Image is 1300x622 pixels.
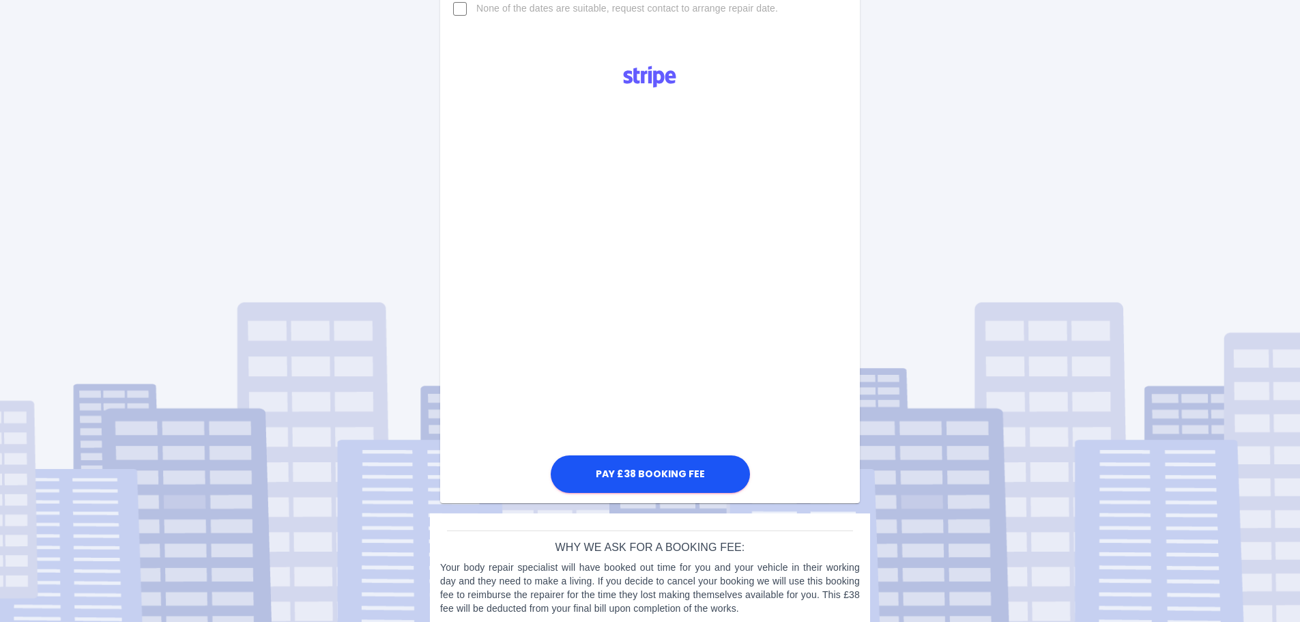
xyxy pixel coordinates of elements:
button: Pay £38 Booking Fee [551,455,750,493]
iframe: Secure payment input frame [547,97,752,451]
h6: Why we ask for a booking fee: [440,538,860,557]
p: Your body repair specialist will have booked out time for you and your vehicle in their working d... [440,561,860,615]
img: Logo [616,61,684,94]
span: None of the dates are suitable, request contact to arrange repair date. [476,2,778,16]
